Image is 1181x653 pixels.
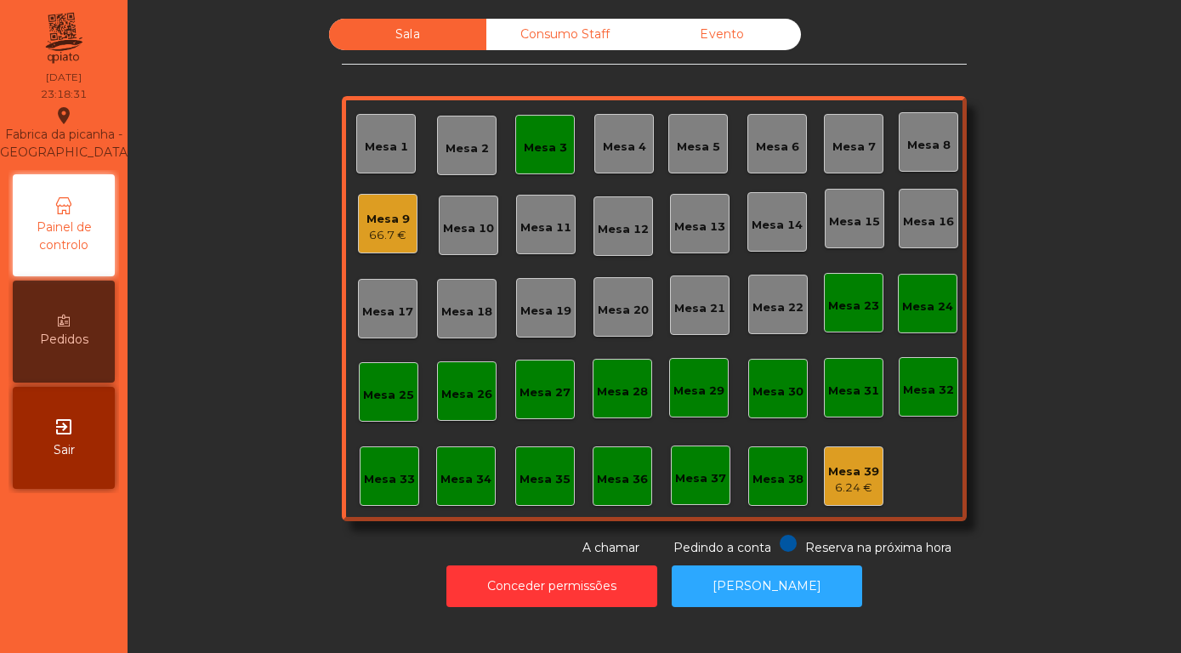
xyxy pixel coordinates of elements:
button: [PERSON_NAME] [672,565,862,607]
div: Consumo Staff [486,19,644,50]
div: 6.24 € [828,480,879,497]
img: qpiato [43,9,84,68]
div: Mesa 9 [366,211,410,228]
div: 66.7 € [366,227,410,244]
div: Mesa 11 [520,219,571,236]
div: Mesa 10 [443,220,494,237]
div: Mesa 24 [902,298,953,315]
span: Painel de controlo [17,219,111,254]
div: Mesa 16 [903,213,954,230]
div: Mesa 12 [598,221,649,238]
div: Mesa 23 [828,298,879,315]
div: Mesa 3 [524,139,567,156]
div: Mesa 33 [364,471,415,488]
i: location_on [54,105,74,126]
div: Mesa 34 [440,471,491,488]
span: Reserva na próxima hora [805,540,951,555]
div: Sala [329,19,486,50]
button: Conceder permissões [446,565,657,607]
div: Mesa 29 [673,383,724,400]
div: Mesa 2 [446,140,489,157]
div: Mesa 37 [675,470,726,487]
div: Mesa 26 [441,386,492,403]
div: Mesa 28 [597,383,648,400]
span: A chamar [582,540,639,555]
div: Mesa 5 [677,139,720,156]
div: Mesa 22 [752,299,803,316]
div: Mesa 32 [903,382,954,399]
div: Mesa 30 [752,383,803,400]
div: Mesa 20 [598,302,649,319]
div: Mesa 39 [828,463,879,480]
div: Mesa 14 [752,217,803,234]
div: Mesa 15 [829,213,880,230]
div: Mesa 27 [520,384,571,401]
div: [DATE] [46,70,82,85]
div: Mesa 6 [756,139,799,156]
div: Mesa 31 [828,383,879,400]
div: Mesa 13 [674,219,725,236]
i: exit_to_app [54,417,74,437]
div: Mesa 1 [365,139,408,156]
div: 23:18:31 [41,87,87,102]
span: Pedidos [40,331,88,349]
div: Mesa 18 [441,304,492,321]
div: Mesa 8 [907,137,951,154]
div: Mesa 17 [362,304,413,321]
span: Pedindo a conta [673,540,771,555]
div: Mesa 4 [603,139,646,156]
span: Sair [54,441,75,459]
div: Mesa 35 [520,471,571,488]
div: Mesa 36 [597,471,648,488]
div: Mesa 38 [752,471,803,488]
div: Evento [644,19,801,50]
div: Mesa 7 [832,139,876,156]
div: Mesa 25 [363,387,414,404]
div: Mesa 19 [520,303,571,320]
div: Mesa 21 [674,300,725,317]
